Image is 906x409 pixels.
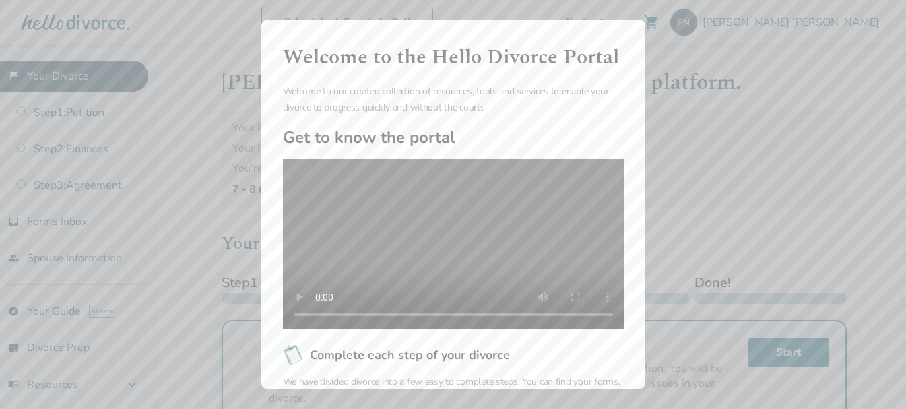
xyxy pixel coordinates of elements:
img: Complete each step of your divorce [283,344,304,366]
p: Welcome to our curated collection of resources, tools and services to enable your divorce to prog... [283,84,624,116]
h2: Get to know the portal [283,127,624,148]
span: Complete each step of your divorce [310,346,510,364]
h1: Welcome to the Hello Divorce Portal [283,42,624,73]
iframe: Chat Widget [839,344,906,409]
p: We have divided divorce into a few easy to complete steps. You can find your forms, instructions,... [283,374,624,406]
